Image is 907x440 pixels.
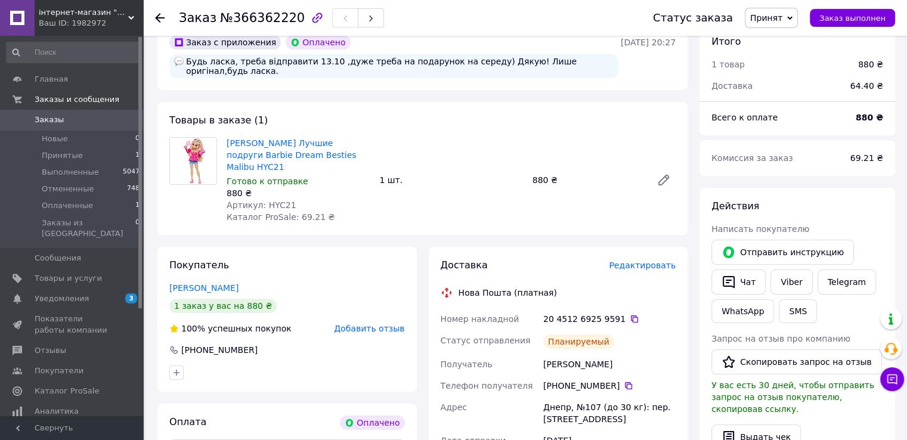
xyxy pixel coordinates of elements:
[39,7,128,18] span: інтернет-магазин "Радість"
[135,218,140,239] span: 0
[181,324,205,333] span: 100%
[35,314,110,335] span: Показатели работы компании
[127,184,140,194] span: 748
[35,293,89,304] span: Уведомления
[810,9,895,27] button: Заказ выполнен
[42,218,135,239] span: Заказы из [GEOGRAPHIC_DATA]
[169,259,229,271] span: Покупатель
[169,299,277,313] div: 1 заказ у вас на 880 ₴
[711,60,745,69] span: 1 товар
[609,261,676,270] span: Редактировать
[35,74,68,85] span: Главная
[179,11,216,25] span: Заказ
[711,349,882,374] button: Скопировать запрос на отзыв
[135,134,140,144] span: 0
[170,138,216,184] img: Кукла Барби Малибу Лучшие подруги Barbie Dream Besties Malibu HYC21
[35,386,99,396] span: Каталог ProSale
[227,200,296,210] span: Артикул: HYC21
[819,14,886,23] span: Заказ выполнен
[711,380,874,414] span: У вас есть 30 дней, чтобы отправить запрос на отзыв покупателю, скопировав ссылку.
[169,283,239,293] a: [PERSON_NAME]
[541,396,678,430] div: Днепр, №107 (до 30 кг): пер. [STREET_ADDRESS]
[543,313,676,325] div: 20 4512 6925 9591
[35,94,119,105] span: Заказы и сообщения
[750,13,782,23] span: Принят
[543,334,614,349] div: Планируемый
[441,381,533,391] span: Телефон получателя
[711,81,753,91] span: Доставка
[39,18,143,29] div: Ваш ID: 1982972
[334,324,404,333] span: Добавить отзыв
[135,150,140,161] span: 1
[711,153,793,163] span: Комиссия за заказ
[42,150,83,161] span: Принятые
[227,138,357,172] a: [PERSON_NAME] Лучшие подруги Barbie Dream Besties Malibu HYC21
[850,153,883,163] span: 69.21 ₴
[441,360,493,369] span: Получатель
[528,172,647,188] div: 880 ₴
[286,35,350,49] div: Оплачено
[180,344,259,356] div: [PHONE_NUMBER]
[169,323,292,334] div: успешных покупок
[35,273,102,284] span: Товары и услуги
[374,172,527,188] div: 1 шт.
[35,406,79,417] span: Аналитика
[42,184,94,194] span: Отмененные
[652,168,676,192] a: Редактировать
[711,240,854,265] button: Отправить инструкцию
[456,287,560,299] div: Нова Пошта (платная)
[35,253,81,264] span: Сообщения
[174,57,184,66] img: :speech_balloon:
[169,114,268,126] span: Товары в заказе (1)
[621,38,676,47] time: [DATE] 20:27
[711,200,759,212] span: Действия
[35,345,66,356] span: Отзывы
[858,58,883,70] div: 880 ₴
[779,299,817,323] button: SMS
[711,36,741,47] span: Итого
[711,299,774,323] a: WhatsApp
[42,167,99,178] span: Выполненные
[818,269,876,295] a: Telegram
[227,176,308,186] span: Готово к отправке
[169,416,206,427] span: Оплата
[711,269,766,295] button: Чат
[42,200,93,211] span: Оплаченные
[770,269,812,295] a: Viber
[155,12,165,24] div: Вернуться назад
[711,334,850,343] span: Запрос на отзыв про компанию
[123,167,140,178] span: 5047
[880,367,904,391] button: Чат с покупателем
[169,54,618,78] div: Будь ласка, треба відправити 13.10 ,дуже треба на подарунок на середу) Дякую! Лише оригінал,будь ...
[35,365,83,376] span: Покупатели
[227,187,370,199] div: 880 ₴
[35,114,64,125] span: Заказы
[543,380,676,392] div: [PHONE_NUMBER]
[227,212,335,222] span: Каталог ProSale: 69.21 ₴
[856,113,883,122] b: 880 ₴
[843,73,890,99] div: 64.40 ₴
[220,11,305,25] span: №366362220
[441,314,519,324] span: Номер накладной
[42,134,68,144] span: Новые
[653,12,733,24] div: Статус заказа
[711,113,778,122] span: Всего к оплате
[711,224,809,234] span: Написать покупателю
[441,402,467,412] span: Адрес
[125,293,137,303] span: 3
[135,200,140,211] span: 1
[6,42,141,63] input: Поиск
[441,259,488,271] span: Доставка
[541,354,678,375] div: [PERSON_NAME]
[441,336,531,345] span: Статус отправления
[340,416,404,430] div: Оплачено
[169,35,281,49] div: Заказ с приложения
